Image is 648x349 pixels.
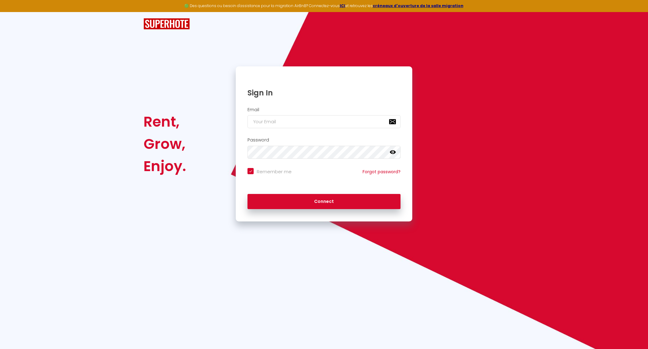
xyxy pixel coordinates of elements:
button: Connect [247,194,401,209]
h1: Sign In [247,88,401,98]
div: Rent, [143,111,186,133]
a: créneaux d'ouverture de la salle migration [373,3,463,8]
a: ICI [340,3,345,8]
h2: Password [247,137,401,143]
button: Ouvrir le widget de chat LiveChat [5,2,23,21]
div: Enjoy. [143,155,186,177]
div: Grow, [143,133,186,155]
img: SuperHote logo [143,18,190,30]
a: Forgot password? [363,169,401,175]
input: Your Email [247,115,401,128]
h2: Email [247,107,401,112]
